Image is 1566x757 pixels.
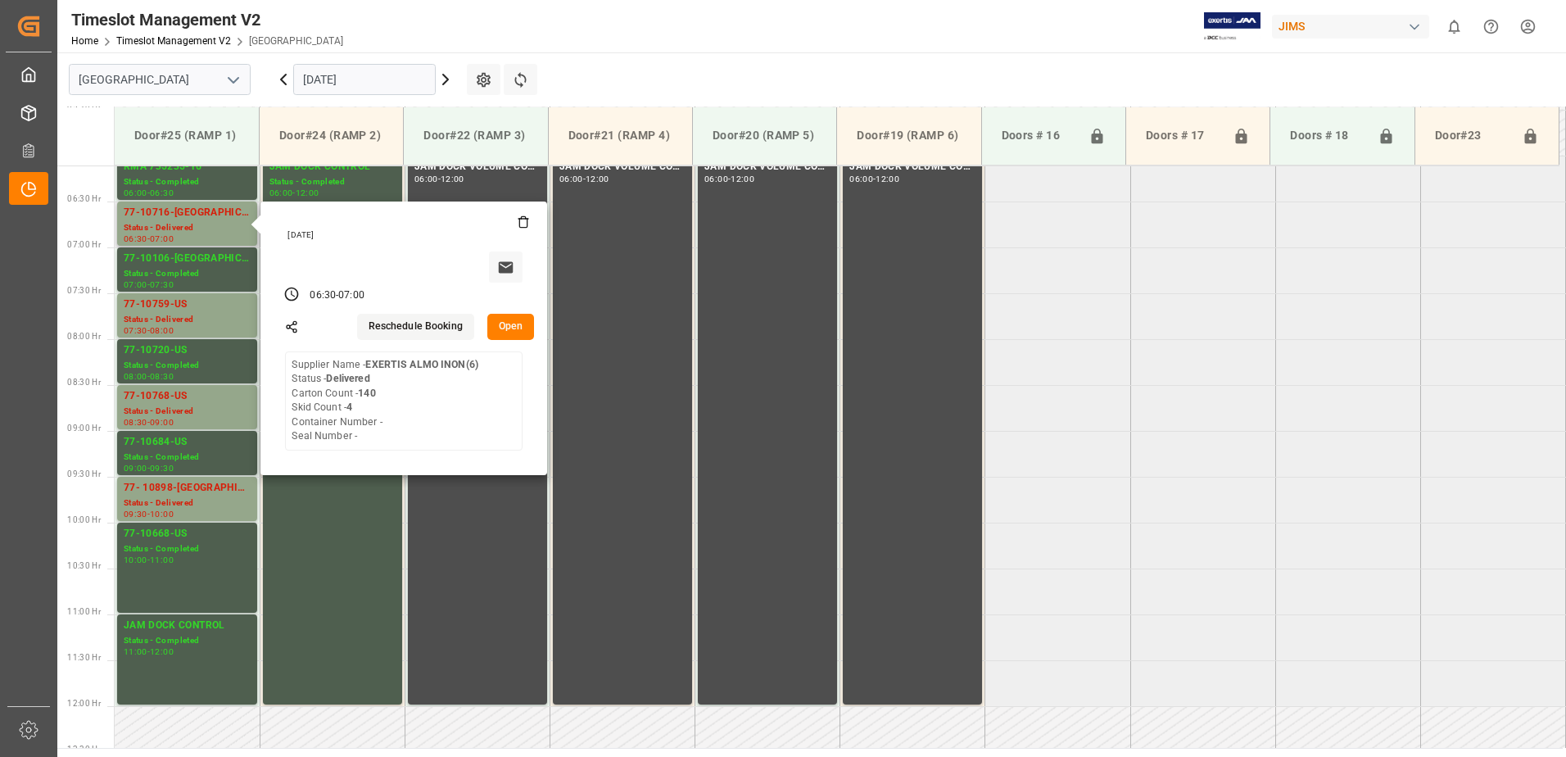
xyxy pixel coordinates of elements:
[147,510,150,518] div: -
[147,189,150,197] div: -
[706,120,823,151] div: Door#20 (RAMP 5)
[124,373,147,380] div: 08:00
[147,648,150,655] div: -
[124,205,251,221] div: 77-10716-[GEOGRAPHIC_DATA]
[704,159,831,175] div: JAM DOCK VOLUME CONTROL
[124,267,251,281] div: Status - Completed
[67,424,101,433] span: 09:00 Hr
[67,378,101,387] span: 08:30 Hr
[147,373,150,380] div: -
[296,189,319,197] div: 12:00
[124,359,251,373] div: Status - Completed
[124,405,251,419] div: Status - Delivered
[124,221,251,235] div: Status - Delivered
[292,358,478,444] div: Supplier Name - Status - Carton Count - Skid Count - Container Number - Seal Number -
[1272,15,1429,39] div: JIMS
[69,64,251,95] input: Type to search/select
[731,175,754,183] div: 12:00
[124,648,147,655] div: 11:00
[67,699,101,708] span: 12:00 Hr
[124,189,147,197] div: 06:00
[128,120,246,151] div: Door#25 (RAMP 1)
[292,189,295,197] div: -
[124,281,147,288] div: 07:00
[1428,120,1515,152] div: Door#23
[124,297,251,313] div: 77-10759-US
[562,120,679,151] div: Door#21 (RAMP 4)
[850,120,967,151] div: Door#19 (RAMP 6)
[124,496,251,510] div: Status - Delivered
[124,342,251,359] div: 77-10720-US
[124,465,147,472] div: 09:00
[849,175,873,183] div: 06:00
[67,194,101,203] span: 06:30 Hr
[269,175,396,189] div: Status - Completed
[150,465,174,472] div: 09:30
[124,526,251,542] div: 77-10668-US
[559,159,686,175] div: JAM DOCK VOLUME CONTROL
[346,401,352,413] b: 4
[293,64,436,95] input: DD.MM.YYYY
[150,648,174,655] div: 12:00
[124,634,251,648] div: Status - Completed
[583,175,586,183] div: -
[326,373,369,384] b: Delivered
[150,556,174,564] div: 11:00
[273,120,390,151] div: Door#24 (RAMP 2)
[150,235,174,243] div: 07:00
[1139,120,1226,152] div: Doors # 17
[357,314,474,340] button: Reschedule Booking
[67,515,101,524] span: 10:00 Hr
[282,229,529,241] div: [DATE]
[147,556,150,564] div: -
[124,327,147,334] div: 07:30
[116,35,231,47] a: Timeslot Management V2
[67,469,101,478] span: 09:30 Hr
[67,332,101,341] span: 08:00 Hr
[124,542,251,556] div: Status - Completed
[1473,8,1509,45] button: Help Center
[995,120,1082,152] div: Doors # 16
[124,480,251,496] div: 77- 10898-[GEOGRAPHIC_DATA]
[124,451,251,465] div: Status - Completed
[147,281,150,288] div: -
[586,175,609,183] div: 12:00
[438,175,441,183] div: -
[704,175,728,183] div: 06:00
[220,67,245,93] button: open menu
[124,313,251,327] div: Status - Delivered
[310,288,336,303] div: 06:30
[67,745,101,754] span: 12:30 Hr
[147,465,150,472] div: -
[71,7,343,32] div: Timeslot Management V2
[1436,8,1473,45] button: show 0 new notifications
[67,653,101,662] span: 11:30 Hr
[269,189,293,197] div: 06:00
[147,419,150,426] div: -
[150,327,174,334] div: 08:00
[1283,120,1370,152] div: Doors # 18
[441,175,464,183] div: 12:00
[124,618,251,634] div: JAM DOCK CONTROL
[124,175,251,189] div: Status - Completed
[67,240,101,249] span: 07:00 Hr
[559,175,583,183] div: 06:00
[124,159,251,175] div: RMA 735235-Y6
[487,314,535,340] button: Open
[150,510,174,518] div: 10:00
[338,288,364,303] div: 07:00
[150,281,174,288] div: 07:30
[414,159,541,175] div: JAM DOCK VOLUME CONTROL
[147,235,150,243] div: -
[358,388,375,399] b: 140
[124,251,251,267] div: 77-10106-[GEOGRAPHIC_DATA]
[67,286,101,295] span: 07:30 Hr
[876,175,899,183] div: 12:00
[150,373,174,380] div: 08:30
[67,561,101,570] span: 10:30 Hr
[67,607,101,616] span: 11:00 Hr
[414,175,438,183] div: 06:00
[728,175,731,183] div: -
[124,434,251,451] div: 77-10684-US
[417,120,534,151] div: Door#22 (RAMP 3)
